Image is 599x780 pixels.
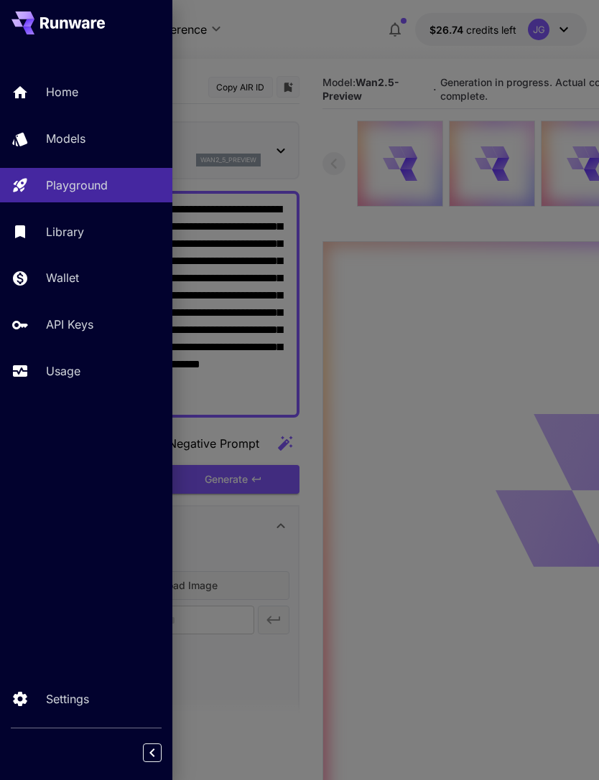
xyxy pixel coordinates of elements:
p: Settings [46,690,89,708]
p: Home [46,83,78,100]
p: API Keys [46,316,93,333]
button: Collapse sidebar [143,743,162,762]
div: Collapse sidebar [154,740,172,766]
p: Library [46,223,84,240]
p: Usage [46,362,80,380]
p: Wallet [46,269,79,286]
p: Playground [46,177,108,194]
p: Models [46,130,85,147]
